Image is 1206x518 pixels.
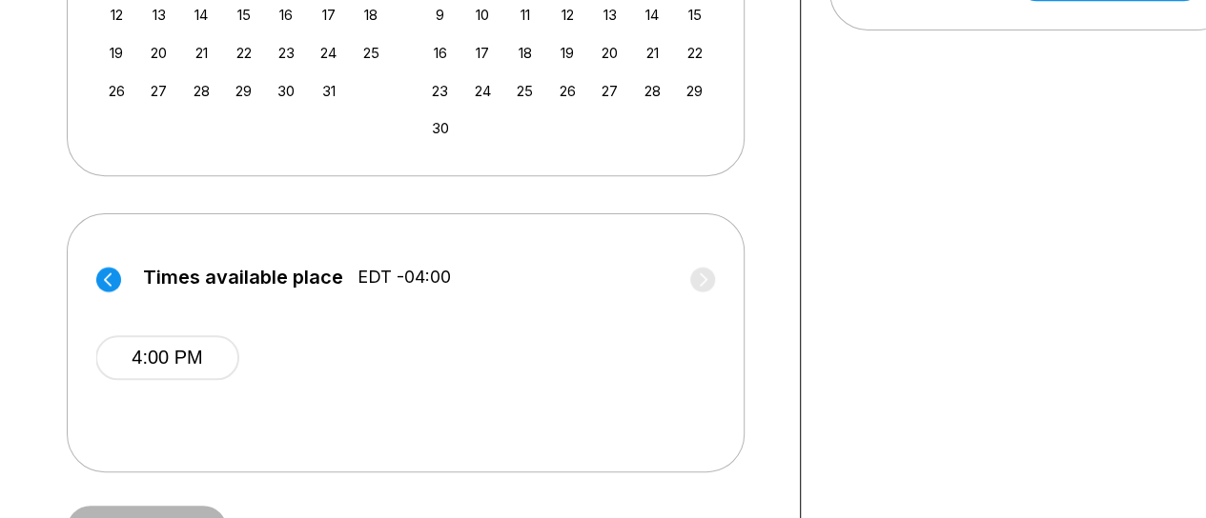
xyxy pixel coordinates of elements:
div: Choose Friday, November 21st, 2025 [640,40,665,66]
div: Choose Thursday, October 30th, 2025 [274,78,299,104]
div: Choose Sunday, October 19th, 2025 [104,40,130,66]
div: Choose Tuesday, November 11th, 2025 [512,2,538,28]
div: Choose Sunday, November 9th, 2025 [427,2,453,28]
div: Choose Wednesday, October 29th, 2025 [231,78,256,104]
div: Choose Tuesday, October 21st, 2025 [189,40,215,66]
div: Choose Wednesday, November 19th, 2025 [555,40,581,66]
div: Choose Monday, October 27th, 2025 [146,78,172,104]
div: Choose Wednesday, October 22nd, 2025 [231,40,256,66]
div: Choose Wednesday, November 26th, 2025 [555,78,581,104]
div: Choose Tuesday, October 14th, 2025 [189,2,215,28]
div: Choose Thursday, November 20th, 2025 [597,40,623,66]
div: Choose Thursday, October 16th, 2025 [274,2,299,28]
button: 4:00 PM [95,335,239,380]
div: Choose Sunday, November 16th, 2025 [427,40,453,66]
div: Choose Saturday, November 15th, 2025 [682,2,707,28]
div: Choose Wednesday, October 15th, 2025 [231,2,256,28]
div: Choose Thursday, November 27th, 2025 [597,78,623,104]
div: Choose Monday, October 13th, 2025 [146,2,172,28]
div: Choose Sunday, November 30th, 2025 [427,115,453,141]
div: Choose Thursday, November 13th, 2025 [597,2,623,28]
div: Choose Monday, November 10th, 2025 [470,2,496,28]
div: Choose Friday, October 24th, 2025 [316,40,341,66]
span: EDT -04:00 [358,267,451,288]
div: Choose Tuesday, November 25th, 2025 [512,78,538,104]
div: Choose Saturday, October 18th, 2025 [358,2,384,28]
div: Choose Sunday, October 26th, 2025 [104,78,130,104]
div: Choose Friday, October 17th, 2025 [316,2,341,28]
div: Choose Sunday, November 23rd, 2025 [427,78,453,104]
div: Choose Monday, November 17th, 2025 [470,40,496,66]
div: Choose Saturday, October 25th, 2025 [358,40,384,66]
div: Choose Wednesday, November 12th, 2025 [555,2,581,28]
div: Choose Thursday, October 23rd, 2025 [274,40,299,66]
div: Choose Saturday, November 29th, 2025 [682,78,707,104]
div: Choose Friday, November 28th, 2025 [640,78,665,104]
div: Choose Friday, November 14th, 2025 [640,2,665,28]
span: Times available place [143,267,343,288]
div: Choose Sunday, October 12th, 2025 [104,2,130,28]
div: Choose Tuesday, November 18th, 2025 [512,40,538,66]
div: Choose Monday, November 24th, 2025 [470,78,496,104]
div: Choose Monday, October 20th, 2025 [146,40,172,66]
div: Choose Friday, October 31st, 2025 [316,78,341,104]
div: Choose Saturday, November 22nd, 2025 [682,40,707,66]
div: Choose Tuesday, October 28th, 2025 [189,78,215,104]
